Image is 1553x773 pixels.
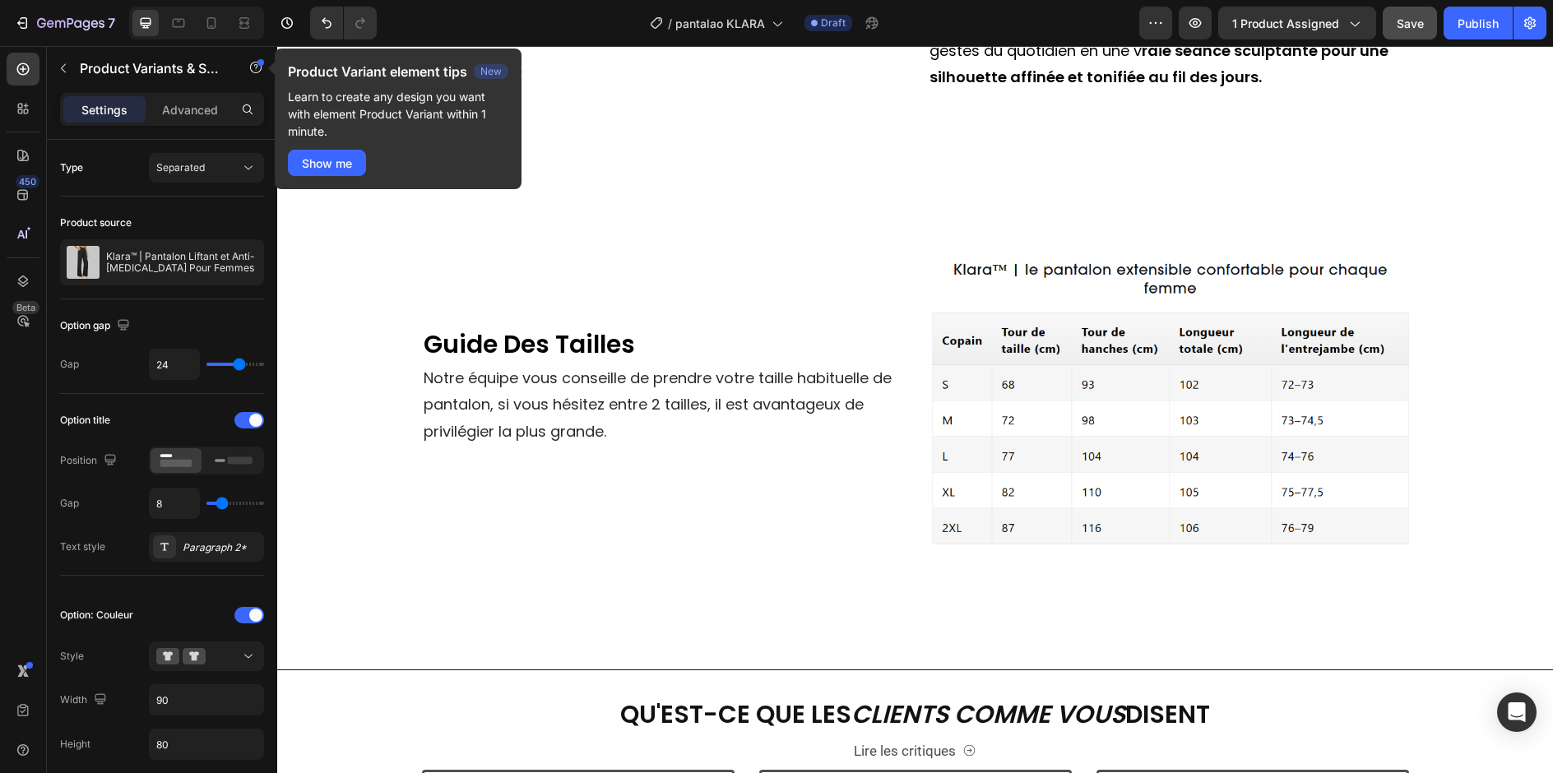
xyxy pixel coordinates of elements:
div: Product source [60,215,132,230]
div: Type [60,160,83,175]
span: / [668,15,672,32]
span: pantalao KLARA [675,15,765,32]
span: Save [1397,16,1424,30]
button: Save [1383,7,1437,39]
div: Height [60,737,90,752]
iframe: Design area [277,46,1553,773]
p: Settings [81,101,127,118]
div: Undo/Redo [310,7,377,39]
p: Advanced [162,101,218,118]
div: Option gap [60,315,133,337]
div: Gap [60,496,79,511]
div: Option title [60,413,110,428]
span: Separated [156,161,205,174]
input: Auto [150,685,263,715]
div: Width [60,689,110,711]
input: Auto [150,349,199,379]
img: gempages_575521180308472771-a4fd37d5-f88e-45f1-b229-b18afd7b6503.png [651,116,1132,597]
p: 7 [108,13,115,33]
div: Open Intercom Messenger [1497,692,1537,732]
div: Position [60,450,120,472]
p: Klara™ | Pantalon Liftant et Anti-[MEDICAL_DATA] Pour Femmes [106,251,257,274]
div: 450 [16,175,39,188]
p: Lire les critiques [577,696,679,714]
input: Auto [150,729,263,759]
div: Beta [12,301,39,314]
strong: DiSENT [848,650,933,686]
span: 1 product assigned [1232,15,1339,32]
div: Paragraph 2* [183,540,260,555]
p: Product Variants & Swatches [80,58,220,78]
div: Style [60,649,84,664]
strong: clients comme vous [574,650,848,686]
span: Draft [821,16,846,30]
button: 1 product assigned [1218,7,1376,39]
button: Separated [149,153,264,183]
div: Publish [1458,15,1499,32]
div: Gap [60,357,79,372]
input: Auto [150,488,199,518]
img: product feature img [67,246,100,279]
div: Option: Couleur [60,608,133,623]
button: 7 [7,7,123,39]
div: Text style [60,539,105,554]
button: <p>Lire les critiques</p> [577,696,699,714]
button: Publish [1444,7,1513,39]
